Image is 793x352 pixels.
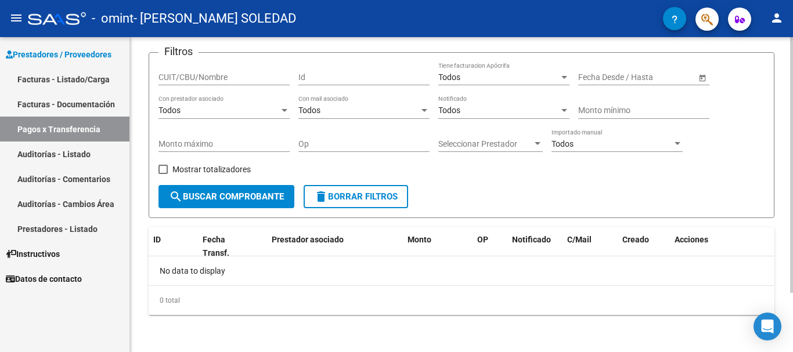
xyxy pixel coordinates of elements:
datatable-header-cell: OP [473,227,507,266]
div: No data to display [149,256,774,285]
button: Buscar Comprobante [158,185,294,208]
span: Mostrar totalizadores [172,162,251,176]
span: Buscar Comprobante [169,191,284,202]
span: Fecha Transf. [203,235,229,257]
span: Notificado [512,235,551,244]
button: Borrar Filtros [304,185,408,208]
span: Todos [438,106,460,115]
mat-icon: delete [314,190,328,204]
span: Todos [552,139,574,148]
datatable-header-cell: Monto [403,227,473,266]
span: Creado [622,235,649,244]
mat-icon: search [169,190,183,204]
datatable-header-cell: Prestador asociado [267,227,403,266]
datatable-header-cell: Notificado [507,227,563,266]
span: Todos [158,106,181,115]
span: - omint [92,6,134,31]
datatable-header-cell: C/Mail [563,227,618,266]
div: Open Intercom Messenger [754,313,781,340]
datatable-header-cell: Fecha Transf. [198,227,250,266]
datatable-header-cell: Creado [618,227,670,266]
span: Acciones [675,235,708,244]
input: Start date [578,72,614,82]
span: ID [153,235,161,244]
span: Instructivos [6,248,60,260]
span: Todos [298,106,320,115]
span: Monto [408,235,431,244]
mat-icon: menu [9,11,23,25]
span: Datos de contacto [6,273,82,285]
span: OP [477,235,488,244]
span: Prestadores / Proveedores [6,48,111,61]
span: - [PERSON_NAME] SOLEDAD [134,6,296,31]
span: C/Mail [567,235,592,244]
button: Open calendar [696,71,708,84]
datatable-header-cell: ID [149,227,198,266]
span: Todos [438,72,460,82]
input: End date [624,72,681,82]
datatable-header-cell: Acciones [670,227,774,266]
span: Borrar Filtros [314,191,398,202]
span: Seleccionar Prestador [438,139,532,149]
span: Prestador asociado [272,235,344,244]
h3: Filtros [158,43,199,60]
div: 0 total [149,286,774,315]
mat-icon: person [770,11,784,25]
